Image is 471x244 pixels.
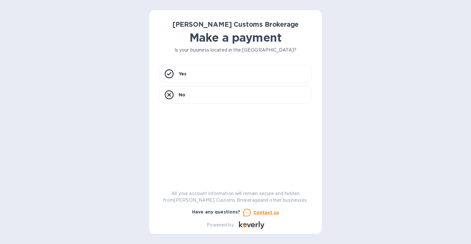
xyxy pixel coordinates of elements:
h1: Make a payment [159,31,312,44]
b: [PERSON_NAME] Customs Brokerage [172,20,299,28]
p: Powered by [207,222,234,228]
p: Is your business located in the [GEOGRAPHIC_DATA]? [159,47,312,53]
p: No [179,92,185,98]
b: Have any questions? [192,209,241,214]
u: Contact us [253,210,279,215]
p: All your account information will remain secure and hidden from [PERSON_NAME] Customs Brokerage a... [159,190,312,204]
p: Yes [179,71,186,77]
